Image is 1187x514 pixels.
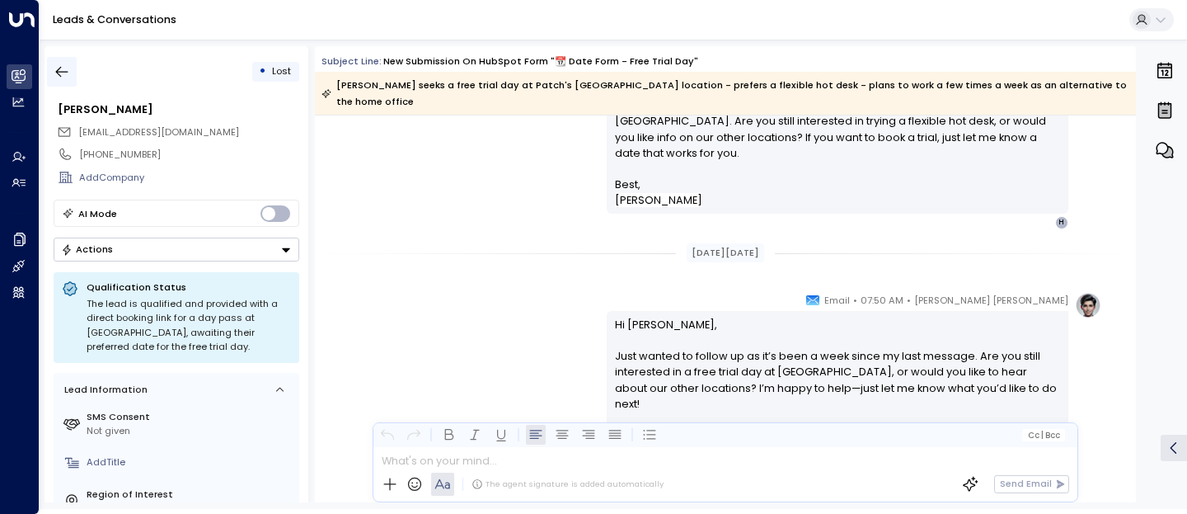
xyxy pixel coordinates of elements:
[61,243,113,255] div: Actions
[687,243,765,262] div: [DATE][DATE]
[615,317,1061,427] p: Hi [PERSON_NAME], Just wanted to follow up as it’s been a week since my last message. Are you sti...
[87,488,293,502] label: Region of Interest
[87,424,293,438] div: Not given
[87,297,291,355] div: The lead is qualified and provided with a direct booking link for a day pass at [GEOGRAPHIC_DATA]...
[259,59,266,83] div: •
[472,479,664,490] div: The agent signature is added automatically
[378,425,397,445] button: Undo
[853,292,857,309] span: •
[615,177,640,192] span: Best,
[78,125,239,139] span: rob@wearenv.co.uk
[861,292,903,309] span: 07:50 AM
[54,238,299,262] div: Button group with a nested menu
[1041,431,1044,440] span: |
[321,77,1128,110] div: [PERSON_NAME] seeks a free trial day at Patch's [GEOGRAPHIC_DATA] location - prefers a flexible h...
[404,425,424,445] button: Redo
[87,410,293,424] label: SMS Consent
[1055,216,1068,229] div: H
[78,125,239,139] span: [EMAIL_ADDRESS][DOMAIN_NAME]
[615,193,702,207] span: [PERSON_NAME]
[383,54,698,68] div: New submission on HubSpot Form "📆 Date Form - Free Trial Day"
[914,292,1068,309] span: [PERSON_NAME] [PERSON_NAME]
[79,171,298,185] div: AddCompany
[1022,429,1065,441] button: Cc|Bcc
[79,148,298,162] div: [PHONE_NUMBER]
[1028,431,1060,440] span: Cc Bcc
[907,292,911,309] span: •
[78,205,117,222] div: AI Mode
[272,64,291,78] span: Lost
[53,12,176,26] a: Leads & Conversations
[87,455,293,469] div: AddTitle
[321,54,382,68] span: Subject Line:
[824,292,850,309] span: Email
[1075,292,1101,318] img: profile-logo.png
[54,238,299,262] button: Actions
[59,383,148,397] div: Lead Information
[87,281,291,294] p: Qualification Status
[615,66,1061,177] p: Hi [PERSON_NAME], It’s been a few days since I reached out about your free trial at [GEOGRAPHIC_D...
[58,101,298,117] div: [PERSON_NAME]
